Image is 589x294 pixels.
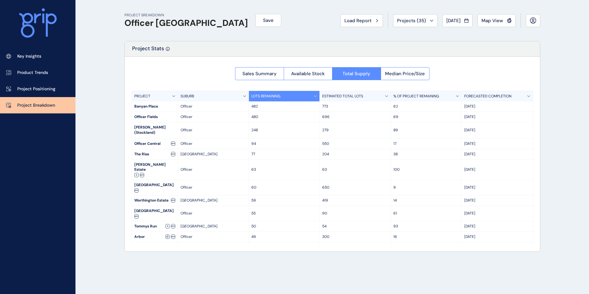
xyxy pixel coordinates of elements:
p: 773 [322,104,388,109]
p: 50 [251,224,317,229]
div: Arbor [132,232,178,242]
span: Load Report [344,18,372,24]
span: Map View [481,18,503,24]
p: ESTIMATED TOTAL LOTS [322,94,363,99]
span: Total Supply [343,71,370,77]
p: 696 [322,114,388,120]
p: % OF PROJECT REMAINING [393,94,439,99]
p: 480 [251,114,317,120]
p: [DATE] [464,245,530,250]
p: [DATE] [464,128,530,133]
div: Officer Central [132,139,178,149]
p: Project Stats [132,45,164,56]
button: Available Stock [284,67,332,80]
p: 17 [393,141,459,146]
p: [DATE] [464,167,530,172]
p: 550 [322,141,388,146]
p: Officer [181,167,246,172]
button: Map View [477,14,516,27]
p: Officer [181,211,246,216]
p: [GEOGRAPHIC_DATA] [181,198,246,203]
p: [DATE] [464,224,530,229]
p: [DATE] [464,185,530,190]
p: 46 [393,245,459,250]
p: Officer [181,141,246,146]
p: 482 [251,104,317,109]
p: 63 [251,167,317,172]
p: 54 [322,224,388,229]
p: 77 [251,152,317,157]
p: Project Breakdown [17,102,55,108]
p: PROJECT BREAKDOWN [124,13,248,18]
p: PROJECT [134,94,150,99]
button: Total Supply [332,67,381,80]
p: 55 [251,211,317,216]
p: Project Positioning [17,86,55,92]
div: [PERSON_NAME] (Stockland) [132,122,178,138]
p: 279 [322,128,388,133]
div: The Rise [132,149,178,159]
p: SUBURB [181,94,194,99]
p: 100 [322,245,388,250]
p: Officer [181,104,246,109]
div: [PERSON_NAME] Estate [132,160,178,180]
button: [DATE] [442,14,473,27]
p: 90 [322,211,388,216]
button: Projects (35) [393,14,437,27]
p: Officer [181,114,246,120]
p: LOTS REMAINING [251,94,280,99]
p: 38 [393,152,459,157]
p: 63 [322,167,388,172]
div: Tommys Run [132,221,178,231]
span: Save [263,17,274,23]
p: 61 [393,211,459,216]
span: Median Price/Size [385,71,425,77]
button: Save [255,14,281,27]
div: Worthington Estate [132,195,178,206]
p: [GEOGRAPHIC_DATA] [181,152,246,157]
div: [GEOGRAPHIC_DATA] [132,206,178,221]
p: 46 [251,245,317,250]
p: 59 [251,198,317,203]
p: [DATE] [464,152,530,157]
p: 204 [322,152,388,157]
p: Key Insights [17,53,41,59]
h1: Officer [GEOGRAPHIC_DATA] [124,18,248,28]
span: Projects ( 35 ) [397,18,426,24]
p: [DATE] [464,211,530,216]
p: 300 [322,234,388,239]
p: Officer [181,128,246,133]
p: [DATE] [464,104,530,109]
div: Laurier [132,242,178,252]
p: Officer [181,234,246,239]
p: Officer [181,185,246,190]
p: [DATE] [464,141,530,146]
p: 248 [251,128,317,133]
p: 49 [251,234,317,239]
p: 60 [251,185,317,190]
p: 94 [251,141,317,146]
p: 14 [393,198,459,203]
p: FORECASTED COMPLETION [464,94,511,99]
p: 650 [322,185,388,190]
p: 89 [393,128,459,133]
p: 16 [393,234,459,239]
span: Available Stock [291,71,325,77]
p: [GEOGRAPHIC_DATA] [181,224,246,229]
p: Officer [181,245,246,250]
p: 62 [393,104,459,109]
p: 100 [393,167,459,172]
div: Officer Fields [132,112,178,122]
button: Median Price/Size [381,67,430,80]
p: [DATE] [464,198,530,203]
span: [DATE] [446,18,461,24]
p: [DATE] [464,114,530,120]
button: Load Report [340,14,383,27]
p: 9 [393,185,459,190]
p: 419 [322,198,388,203]
p: Product Trends [17,70,48,76]
div: Banyan Place [132,101,178,112]
p: [DATE] [464,234,530,239]
p: 93 [393,224,459,229]
span: Sales Summary [242,71,277,77]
